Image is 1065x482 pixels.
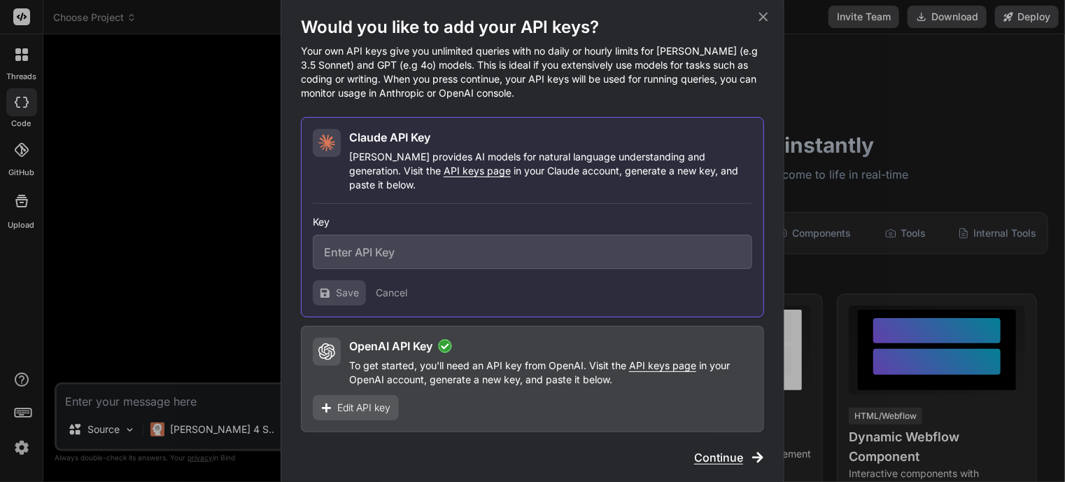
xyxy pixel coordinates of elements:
span: Edit API key [337,401,390,415]
button: Save [313,280,366,305]
span: Save [336,286,359,300]
button: Cancel [376,286,407,300]
input: Enter API Key [313,235,752,269]
span: Continue [694,449,743,466]
h2: OpenAI API Key [349,338,432,354]
p: Your own API keys give you unlimited queries with no daily or hourly limits for [PERSON_NAME] (e.... [301,44,764,100]
p: [PERSON_NAME] provides AI models for natural language understanding and generation. Visit the in ... [349,150,752,192]
p: To get started, you'll need an API key from OpenAI. Visit the in your OpenAI account, generate a ... [349,359,752,387]
h2: Claude API Key [349,129,430,146]
span: API keys page [444,165,511,177]
h1: Would you like to add your API keys? [301,16,764,39]
h3: Key [313,215,752,229]
span: API keys page [629,359,696,371]
button: Continue [694,449,764,466]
